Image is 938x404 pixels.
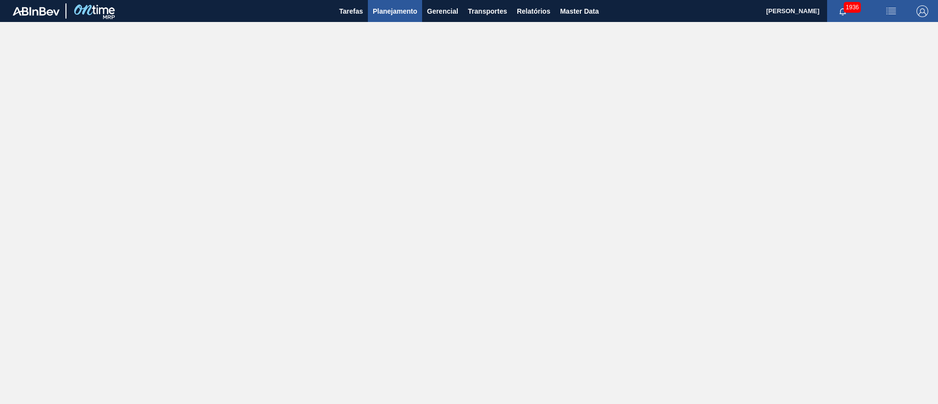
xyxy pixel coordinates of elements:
img: Logout [917,5,928,17]
span: Master Data [560,5,598,17]
img: TNhmsLtSVTkK8tSr43FrP2fwEKptu5GPRR3wAAAABJRU5ErkJggg== [13,7,60,16]
span: Transportes [468,5,507,17]
span: Relatórios [517,5,550,17]
span: Planejamento [373,5,417,17]
span: 1936 [844,2,861,13]
button: Notificações [827,4,858,18]
span: Gerencial [427,5,458,17]
img: userActions [885,5,897,17]
span: Tarefas [339,5,363,17]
